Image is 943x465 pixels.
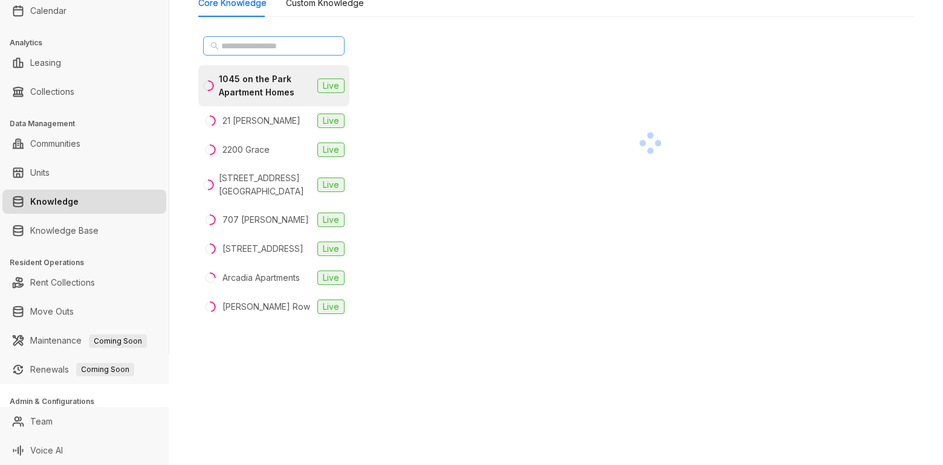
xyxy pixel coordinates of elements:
[30,438,63,463] a: Voice AI
[2,51,166,75] li: Leasing
[30,161,50,185] a: Units
[30,409,53,434] a: Team
[222,213,309,226] div: 707 [PERSON_NAME]
[30,219,99,243] a: Knowledge Base
[2,329,166,353] li: Maintenance
[210,42,219,50] span: search
[317,300,345,314] span: Live
[30,132,80,156] a: Communities
[317,143,345,157] span: Live
[222,300,310,313] div: [PERSON_NAME] Row
[2,80,166,104] li: Collections
[2,300,166,324] li: Move Outs
[30,358,134,382] a: RenewalsComing Soon
[2,132,166,156] li: Communities
[10,37,169,48] h3: Analytics
[317,114,345,128] span: Live
[222,271,300,284] div: Arcadia Apartments
[219,72,313,99] div: 1045 on the Park Apartment Homes
[222,114,300,127] div: 21 [PERSON_NAME]
[317,79,345,93] span: Live
[10,257,169,268] h3: Resident Operations
[30,300,74,324] a: Move Outs
[89,335,147,348] span: Coming Soon
[2,190,166,214] li: Knowledge
[219,172,313,198] div: [STREET_ADDRESS][GEOGRAPHIC_DATA]
[222,242,303,255] div: [STREET_ADDRESS]
[2,271,166,295] li: Rent Collections
[30,190,79,214] a: Knowledge
[10,396,169,407] h3: Admin & Configurations
[317,242,345,256] span: Live
[10,118,169,129] h3: Data Management
[2,409,166,434] li: Team
[2,358,166,382] li: Renewals
[2,161,166,185] li: Units
[30,80,74,104] a: Collections
[76,363,134,376] span: Coming Soon
[317,178,345,192] span: Live
[222,143,270,156] div: 2200 Grace
[317,271,345,285] span: Live
[2,438,166,463] li: Voice AI
[317,213,345,227] span: Live
[30,51,61,75] a: Leasing
[2,219,166,243] li: Knowledge Base
[30,271,95,295] a: Rent Collections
